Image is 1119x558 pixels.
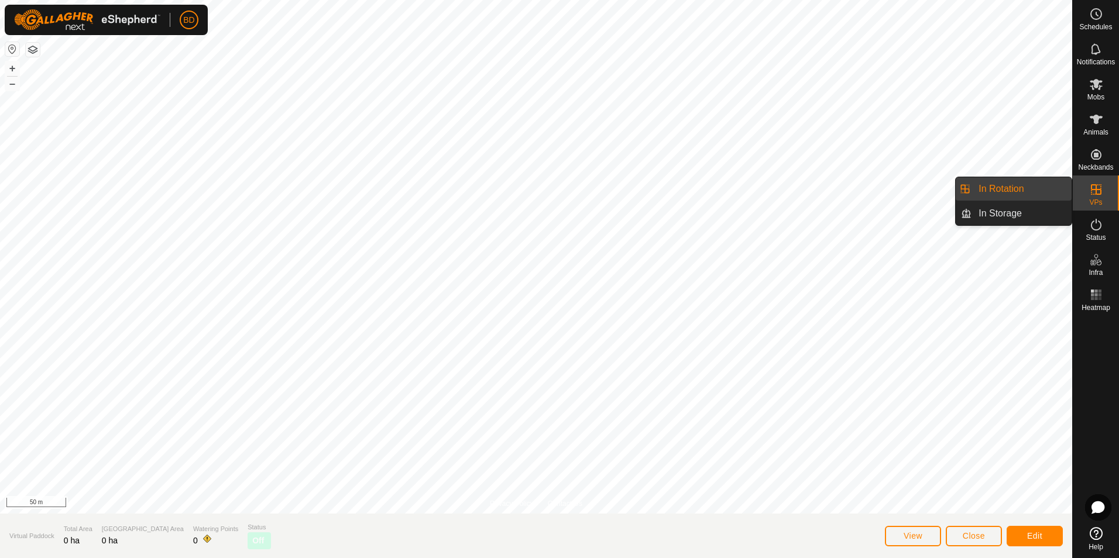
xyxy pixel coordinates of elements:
span: Off [252,535,264,547]
a: Help [1073,522,1119,555]
button: Close [946,526,1002,546]
span: In Rotation [979,182,1024,196]
li: In Storage [956,202,1072,225]
a: In Storage [972,202,1072,225]
a: Contact Us [548,498,582,509]
button: View [885,526,941,546]
span: [GEOGRAPHIC_DATA] Area [102,524,184,534]
a: In Rotation [972,177,1072,201]
span: BD [183,14,194,26]
span: Edit [1027,531,1042,540]
button: Reset Map [5,42,19,56]
span: Watering Points [193,524,238,534]
span: 0 ha [64,536,80,545]
img: Gallagher Logo [14,9,160,30]
span: VPs [1089,199,1102,206]
span: Mobs [1087,94,1104,101]
span: Animals [1083,129,1108,136]
button: Map Layers [26,43,40,57]
a: Privacy Policy [490,498,534,509]
span: Schedules [1079,23,1112,30]
span: 0 [193,536,198,545]
span: Close [963,531,985,540]
button: Edit [1007,526,1063,546]
li: In Rotation [956,177,1072,201]
span: View [904,531,922,540]
span: Infra [1089,269,1103,276]
span: Notifications [1077,58,1115,66]
span: Status [248,522,271,532]
span: 0 ha [102,536,118,545]
span: Virtual Paddock [9,531,54,541]
span: Neckbands [1078,164,1113,171]
span: Help [1089,543,1103,550]
span: In Storage [979,206,1022,221]
button: + [5,61,19,75]
span: Heatmap [1082,304,1110,311]
span: Total Area [64,524,92,534]
span: Status [1086,234,1106,241]
button: – [5,77,19,91]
